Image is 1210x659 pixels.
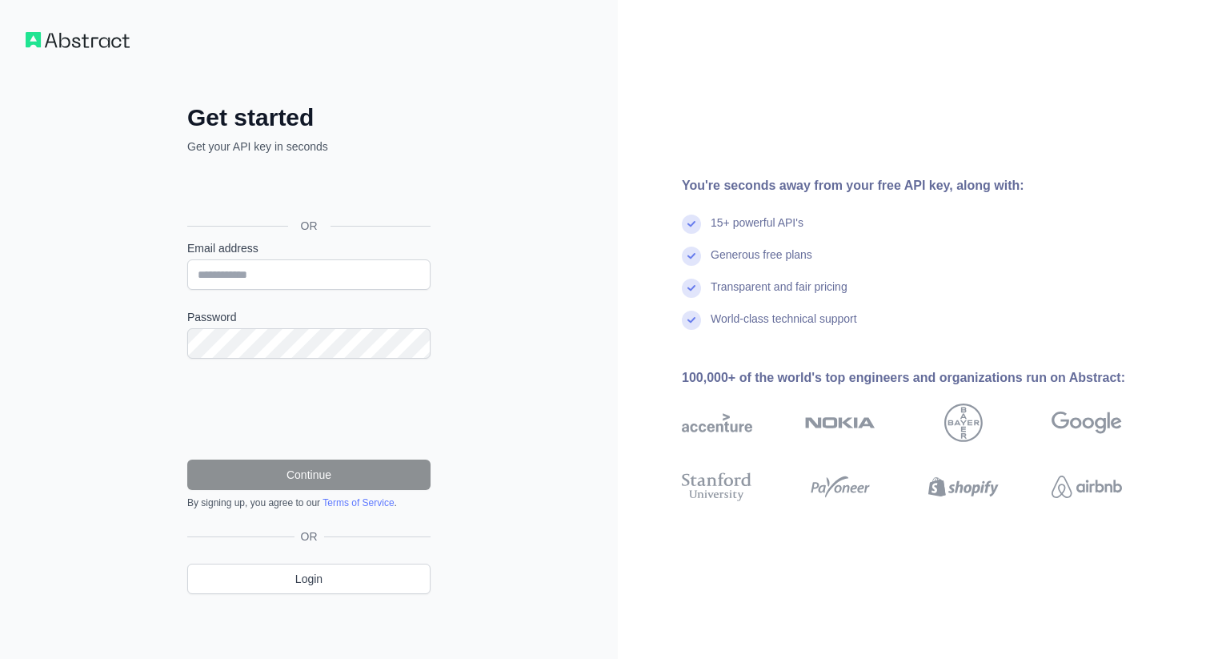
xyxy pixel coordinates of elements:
[26,32,130,48] img: Workflow
[187,139,431,155] p: Get your API key in seconds
[682,215,701,234] img: check mark
[294,528,324,544] span: OR
[1052,404,1122,442] img: google
[288,218,331,234] span: OR
[682,368,1173,388] div: 100,000+ of the world's top engineers and organizations run on Abstract:
[179,172,435,207] iframe: Sign in with Google Button
[944,404,983,442] img: bayer
[187,496,431,509] div: By signing up, you agree to our .
[187,378,431,440] iframe: reCAPTCHA
[805,469,875,504] img: payoneer
[682,311,701,330] img: check mark
[711,279,847,311] div: Transparent and fair pricing
[187,460,431,490] button: Continue
[682,279,701,298] img: check mark
[805,404,875,442] img: nokia
[187,103,431,132] h2: Get started
[682,469,752,504] img: stanford university
[682,176,1173,195] div: You're seconds away from your free API key, along with:
[682,404,752,442] img: accenture
[187,564,431,594] a: Login
[711,215,803,247] div: 15+ powerful API's
[711,247,812,279] div: Generous free plans
[323,497,394,508] a: Terms of Service
[1052,469,1122,504] img: airbnb
[187,309,431,325] label: Password
[187,240,431,256] label: Email address
[682,247,701,266] img: check mark
[711,311,857,343] div: World-class technical support
[928,469,999,504] img: shopify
